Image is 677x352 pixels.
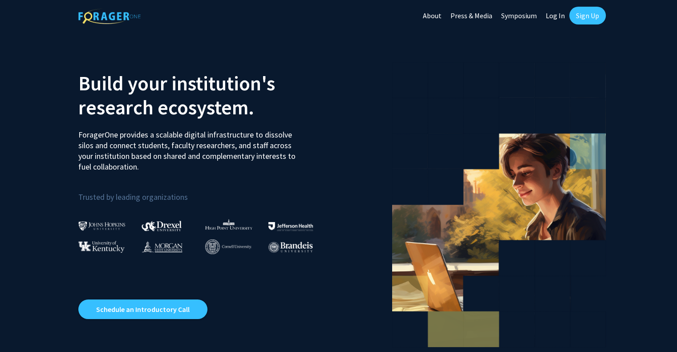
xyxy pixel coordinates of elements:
a: Sign Up [569,7,606,24]
img: High Point University [205,219,252,230]
img: University of Kentucky [78,241,125,253]
img: Drexel University [142,221,182,231]
img: Cornell University [205,239,251,254]
img: Brandeis University [268,242,313,253]
h2: Build your institution's research ecosystem. [78,71,332,119]
p: Trusted by leading organizations [78,179,332,204]
img: Johns Hopkins University [78,221,126,231]
p: ForagerOne provides a scalable digital infrastructure to dissolve silos and connect students, fac... [78,123,302,172]
img: Morgan State University [142,241,182,252]
iframe: Chat [7,312,38,345]
img: Thomas Jefferson University [268,222,313,231]
a: Opens in a new tab [78,299,207,319]
img: ForagerOne Logo [78,8,141,24]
